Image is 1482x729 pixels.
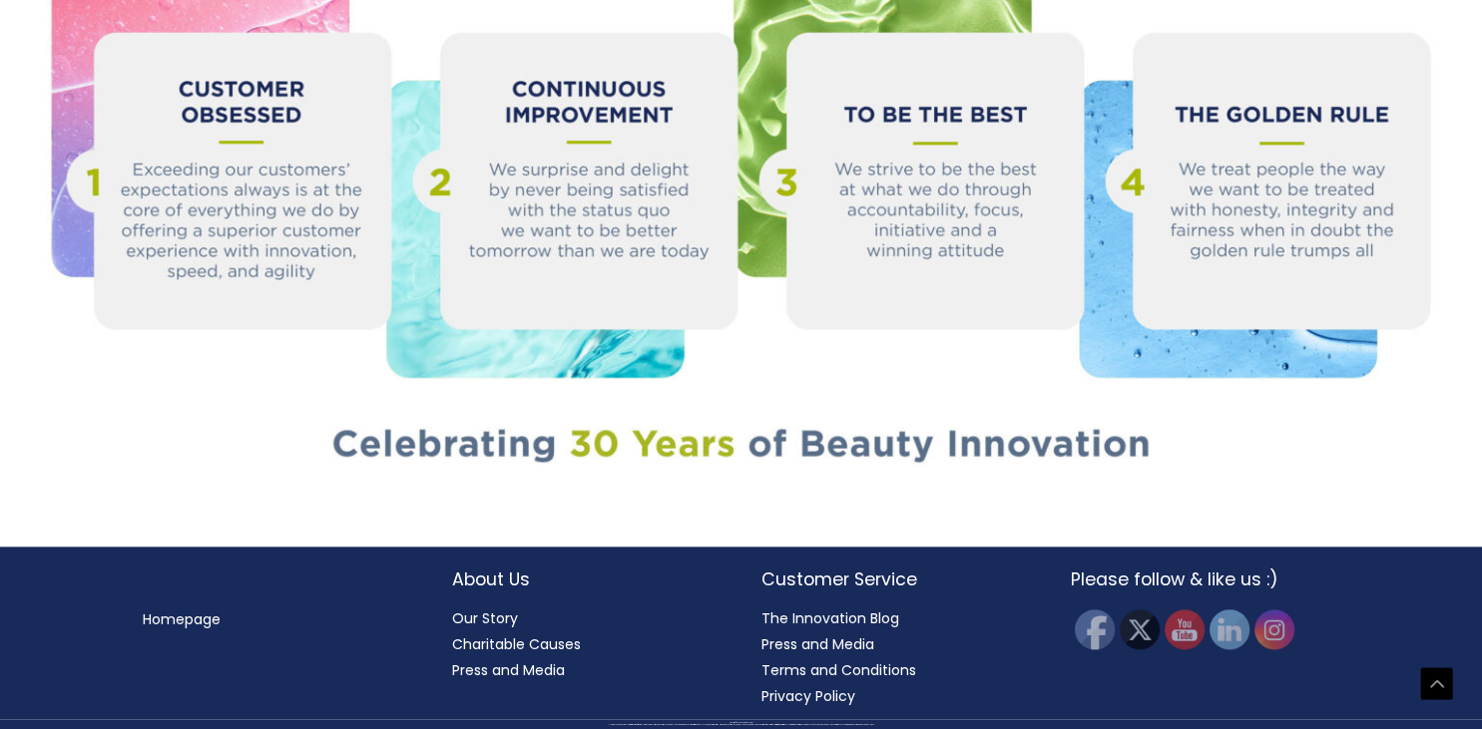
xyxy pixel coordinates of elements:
[761,634,874,654] a: Press and Media
[452,605,722,683] nav: About Us
[1071,566,1340,592] h2: Please follow & like us :)
[143,606,412,632] nav: Menu
[452,660,565,680] a: Press and Media
[35,722,1447,724] div: Copyright © 2025
[35,724,1447,726] div: All material on this Website, including design, text, images, logos and sounds, are owned by Cosm...
[1120,609,1160,649] img: Twitter
[452,566,722,592] h2: About Us
[761,566,1031,592] h2: Customer Service
[761,686,855,706] a: Privacy Policy
[761,605,1031,709] nav: Customer Service
[761,608,899,628] a: The Innovation Blog
[452,608,518,628] a: Our Story
[741,722,753,723] span: Cosmetic Solutions
[761,660,916,680] a: Terms and Conditions
[452,634,581,654] a: Charitable Causes
[1075,609,1115,649] img: Facebook
[143,609,221,629] a: Homepage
